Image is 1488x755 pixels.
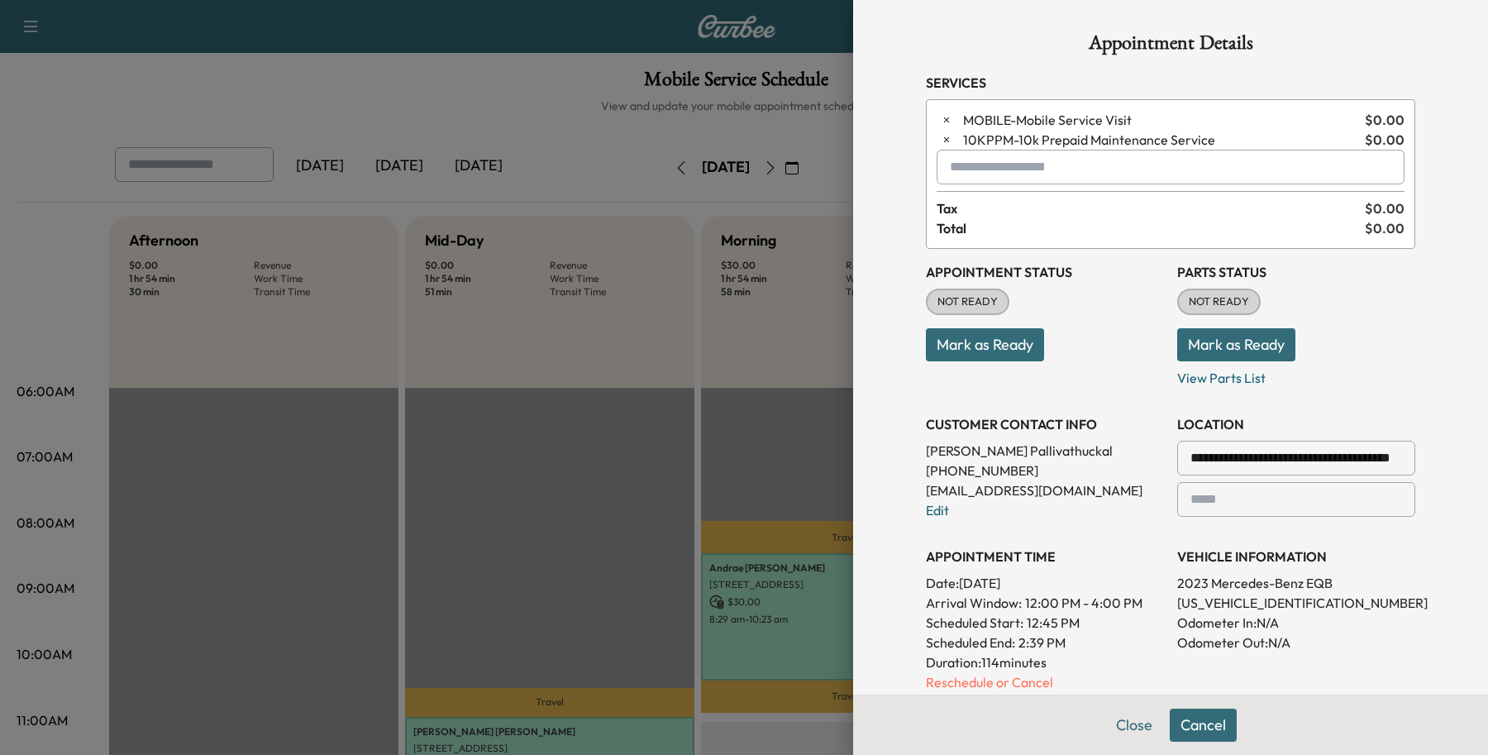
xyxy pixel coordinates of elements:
button: Mark as Ready [926,328,1044,361]
p: Scheduled End: [926,633,1015,652]
h3: Services [926,73,1415,93]
p: [US_VEHICLE_IDENTIFICATION_NUMBER] [1177,593,1415,613]
span: Mobile Service Visit [963,110,1358,130]
p: Arrival Window: [926,593,1164,613]
span: Total [937,218,1365,238]
span: 10k Prepaid Maintenance Service [963,130,1358,150]
p: [PERSON_NAME] Pallivathuckal [926,441,1164,461]
p: Odometer Out: N/A [1177,633,1415,652]
p: View Parts List [1177,361,1415,388]
p: [PHONE_NUMBER] [926,461,1164,480]
span: NOT READY [928,294,1008,310]
p: 2:39 PM [1018,633,1066,652]
span: $ 0.00 [1365,218,1405,238]
p: 12:45 PM [1027,613,1080,633]
span: $ 0.00 [1365,198,1405,218]
span: 12:00 PM - 4:00 PM [1025,593,1142,613]
h3: Appointment Status [926,262,1164,282]
h3: CUSTOMER CONTACT INFO [926,414,1164,434]
span: NOT READY [1179,294,1259,310]
button: Cancel [1170,709,1237,742]
p: Odometer In: N/A [1177,613,1415,633]
h3: VEHICLE INFORMATION [1177,547,1415,566]
h1: Appointment Details [926,33,1415,60]
span: $ 0.00 [1365,130,1405,150]
h3: Parts Status [1177,262,1415,282]
h3: LOCATION [1177,414,1415,434]
p: Duration: 114 minutes [926,652,1164,672]
p: [EMAIL_ADDRESS][DOMAIN_NAME] [926,480,1164,500]
p: Date: [DATE] [926,573,1164,593]
button: Close [1105,709,1163,742]
span: $ 0.00 [1365,110,1405,130]
span: Tax [937,198,1365,218]
p: Reschedule or Cancel [926,672,1164,692]
a: Edit [926,502,949,518]
button: Mark as Ready [1177,328,1295,361]
h3: APPOINTMENT TIME [926,547,1164,566]
p: Scheduled Start: [926,613,1023,633]
p: 2023 Mercedes-Benz EQB [1177,573,1415,593]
